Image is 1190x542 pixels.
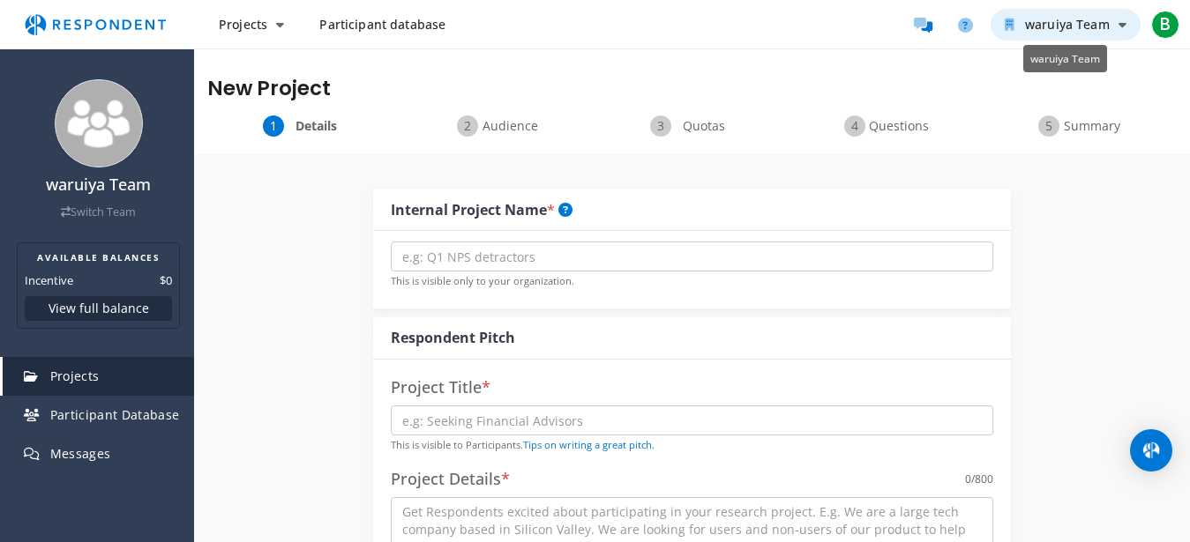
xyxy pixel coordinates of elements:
[305,9,460,41] a: Participant database
[965,471,971,488] div: 0
[965,471,993,488] div: /800
[391,328,515,348] div: Respondent Pitch
[61,204,136,219] a: Switch Team
[55,79,143,167] img: team_avatar_256.png
[207,77,1177,101] h1: New Project
[50,368,100,384] span: Projects
[160,271,172,289] dd: $0
[391,241,993,271] input: e.g: Q1 NPS detractors
[14,8,176,41] img: respondent-logo.png
[391,471,510,488] h4: Project Details
[1130,429,1172,471] div: Open Intercom Messenger
[319,16,445,33] span: Participant database
[25,296,172,321] button: View full balance
[789,115,983,137] div: Questions
[1030,51,1100,65] span: waruiya Team
[869,117,927,135] span: Questions
[401,115,595,137] div: Audience
[25,271,73,289] dt: Incentive
[595,115,790,137] div: Quotas
[25,250,172,264] h2: AVAILABLE BALANCES
[207,115,401,137] div: Details
[983,115,1177,137] div: Summary
[1148,9,1183,41] button: B
[1151,11,1179,39] span: B
[391,200,573,220] div: Internal Project Name
[991,9,1141,41] button: waruiya Team
[948,7,984,42] a: Help and support
[391,379,993,397] h4: Project Title
[219,16,267,33] span: Projects
[391,274,574,287] small: This is visible only to your organization.
[50,445,111,462] span: Messages
[675,117,733,135] span: Quotas
[205,9,298,41] button: Projects
[482,117,540,135] span: Audience
[391,438,655,451] small: This is visible to Participants.
[11,176,185,194] h4: waruiya Team
[523,438,655,451] a: Tips on writing a great pitch.
[1025,16,1110,33] span: waruiya Team
[391,405,993,435] input: e.g: Seeking Financial Advisors
[906,7,941,42] a: Message participants
[50,406,180,423] span: Participant Database
[17,242,180,329] section: Balance summary
[288,117,346,135] span: Details
[1063,117,1121,135] span: Summary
